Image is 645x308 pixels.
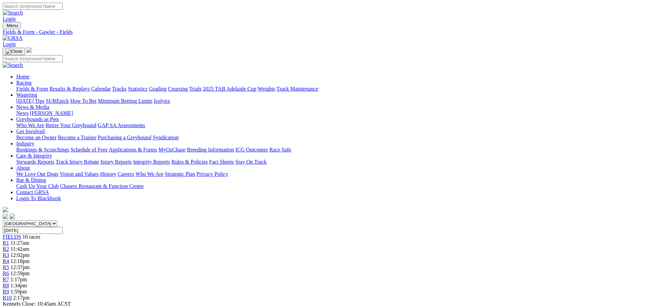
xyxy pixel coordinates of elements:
[153,135,178,140] a: Syndication
[3,295,12,301] a: R10
[16,195,61,201] a: Login To Blackbook
[109,147,157,152] a: Applications & Forms
[16,86,642,92] div: Racing
[16,183,642,189] div: Bar & Dining
[3,240,9,246] a: R1
[16,98,44,104] a: [DATE] Tips
[3,41,16,47] a: Login
[189,86,201,92] a: Trials
[56,159,99,165] a: Track Injury Rebate
[117,171,134,177] a: Careers
[10,240,29,246] span: 11:27am
[187,147,234,152] a: Breeding Information
[171,159,208,165] a: Rules & Policies
[70,98,97,104] a: How To Bet
[209,159,234,165] a: Fact Sheets
[133,159,170,165] a: Integrity Reports
[158,147,186,152] a: MyOzChase
[258,86,275,92] a: Weights
[16,104,49,110] a: News & Media
[3,252,9,258] a: R3
[3,283,9,288] a: R8
[16,177,46,183] a: Bar & Dining
[154,98,170,104] a: Isolynx
[16,135,642,141] div: Get Involved
[26,47,32,53] img: logo-grsa-white.png
[16,98,642,104] div: Wagering
[60,171,99,177] a: Vision and Values
[46,122,96,128] a: Retire Your Greyhound
[16,122,642,128] div: Greyhounds as Pets
[10,252,30,258] span: 12:02pm
[16,135,57,140] a: Become an Owner
[49,86,90,92] a: Results & Replays
[3,227,63,234] input: Select date
[98,122,145,128] a: GAP SA Assessments
[98,98,152,104] a: Minimum Betting Limits
[3,246,9,252] a: R2
[16,183,59,189] a: Cash Up Your Club
[3,3,63,10] input: Search
[269,147,291,152] a: Race Safe
[98,135,151,140] a: Purchasing a Greyhound
[3,48,25,55] button: Toggle navigation
[3,258,9,264] a: R4
[10,277,27,282] span: 1:17pm
[128,86,148,92] a: Statistics
[10,283,27,288] span: 1:34pm
[46,98,69,104] a: SUREpick
[16,141,34,146] a: Industry
[3,264,9,270] span: R5
[3,277,9,282] a: R7
[16,86,48,92] a: Fields & Form
[100,159,132,165] a: Injury Reports
[277,86,318,92] a: Track Maintenance
[165,171,195,177] a: Strategic Plan
[70,147,107,152] a: Schedule of Fees
[3,16,16,22] a: Login
[22,234,40,240] span: 10 races
[9,214,15,219] img: twitter.svg
[3,62,23,68] img: Search
[3,35,23,41] img: GRSA
[16,74,29,79] a: Home
[3,22,21,29] button: Toggle navigation
[135,171,164,177] a: Who We Are
[16,171,58,177] a: We Love Our Dogs
[13,295,30,301] span: 2:17pm
[3,234,21,240] a: FIELDS
[16,153,52,159] a: Care & Integrity
[10,258,30,264] span: 12:18pm
[3,29,642,35] a: Fields & Form - Gawler - Fields
[149,86,167,92] a: Grading
[16,92,37,98] a: Wagering
[3,207,8,212] img: logo-grsa-white.png
[16,159,54,165] a: Stewards Reports
[16,116,59,122] a: Greyhounds as Pets
[16,122,44,128] a: Who We Are
[3,270,9,276] a: R6
[16,147,642,153] div: Industry
[3,289,9,294] a: R9
[91,86,111,92] a: Calendar
[16,147,69,152] a: Bookings & Scratchings
[16,159,642,165] div: Care & Integrity
[10,289,27,294] span: 1:59pm
[16,80,31,86] a: Racing
[30,110,73,116] a: [PERSON_NAME]
[16,128,45,134] a: Get Involved
[10,246,29,252] span: 11:42am
[16,110,642,116] div: News & Media
[235,147,268,152] a: ICG Outcomes
[3,301,71,307] span: Kennels Close: 10:45am ACST
[60,183,144,189] a: Chasers Restaurant & Function Centre
[100,171,116,177] a: History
